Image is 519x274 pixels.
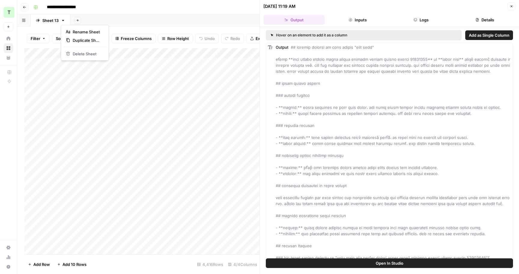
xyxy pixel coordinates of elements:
[226,260,259,269] div: 4/4 Columns
[111,34,156,43] button: Freeze Columns
[121,35,152,42] span: Freeze Columns
[263,15,325,25] button: Output
[27,34,50,43] button: Filter
[246,34,281,43] button: Export CSV
[230,35,240,42] span: Redo
[73,51,102,57] span: Delete Sheet
[24,260,53,269] button: Add Row
[53,260,90,269] button: Add 10 Rows
[73,29,102,35] span: Rename Sheet
[221,34,244,43] button: Redo
[4,43,13,53] a: Browse
[327,15,388,25] button: Inputs
[4,243,13,252] a: Settings
[256,35,277,42] span: Export CSV
[195,34,219,43] button: Undo
[266,258,513,268] button: Open In Studio
[391,15,452,25] button: Logs
[4,34,13,43] a: Home
[73,37,102,43] span: Duplicate Sheet
[167,35,189,42] span: Row Height
[31,35,40,42] span: Filter
[4,262,13,272] button: Help + Support
[205,35,215,42] span: Undo
[33,261,50,267] span: Add Row
[465,30,513,40] button: Add as Single Column
[62,261,86,267] span: Add 10 Rows
[195,260,226,269] div: 4,416 Rows
[52,34,73,43] button: Sort
[158,34,193,43] button: Row Height
[454,15,515,25] button: Details
[271,32,402,38] div: Hover on an element to add it as a column
[276,45,288,50] span: Output
[376,260,403,266] span: Open In Studio
[31,14,70,26] a: Sheet 13
[4,5,13,20] button: Workspace: TY SEO Team
[263,3,296,9] div: [DATE] 11:19 AM
[4,53,13,63] a: Your Data
[42,17,59,23] div: Sheet 13
[4,252,13,262] a: Usage
[8,9,11,16] span: T
[469,32,509,38] span: Add as Single Column
[56,35,64,42] span: Sort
